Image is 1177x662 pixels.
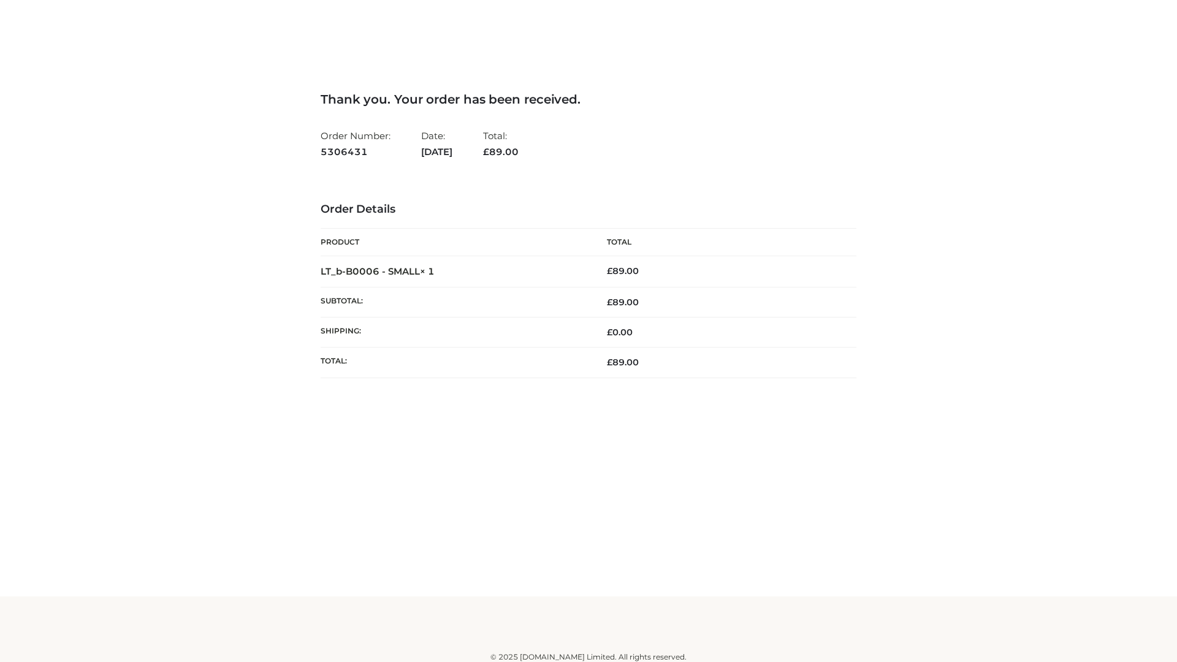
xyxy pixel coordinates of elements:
[588,229,856,256] th: Total
[483,146,519,158] span: 89.00
[321,144,390,160] strong: 5306431
[607,265,612,276] span: £
[421,125,452,162] li: Date:
[321,287,588,317] th: Subtotal:
[321,348,588,378] th: Total:
[483,146,489,158] span: £
[607,297,639,308] span: 89.00
[321,92,856,107] h3: Thank you. Your order has been received.
[607,265,639,276] bdi: 89.00
[420,265,435,277] strong: × 1
[607,357,612,368] span: £
[607,327,633,338] bdi: 0.00
[421,144,452,160] strong: [DATE]
[607,297,612,308] span: £
[321,265,435,277] strong: LT_b-B0006 - SMALL
[321,318,588,348] th: Shipping:
[321,229,588,256] th: Product
[607,327,612,338] span: £
[321,203,856,216] h3: Order Details
[607,357,639,368] span: 89.00
[321,125,390,162] li: Order Number:
[483,125,519,162] li: Total:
